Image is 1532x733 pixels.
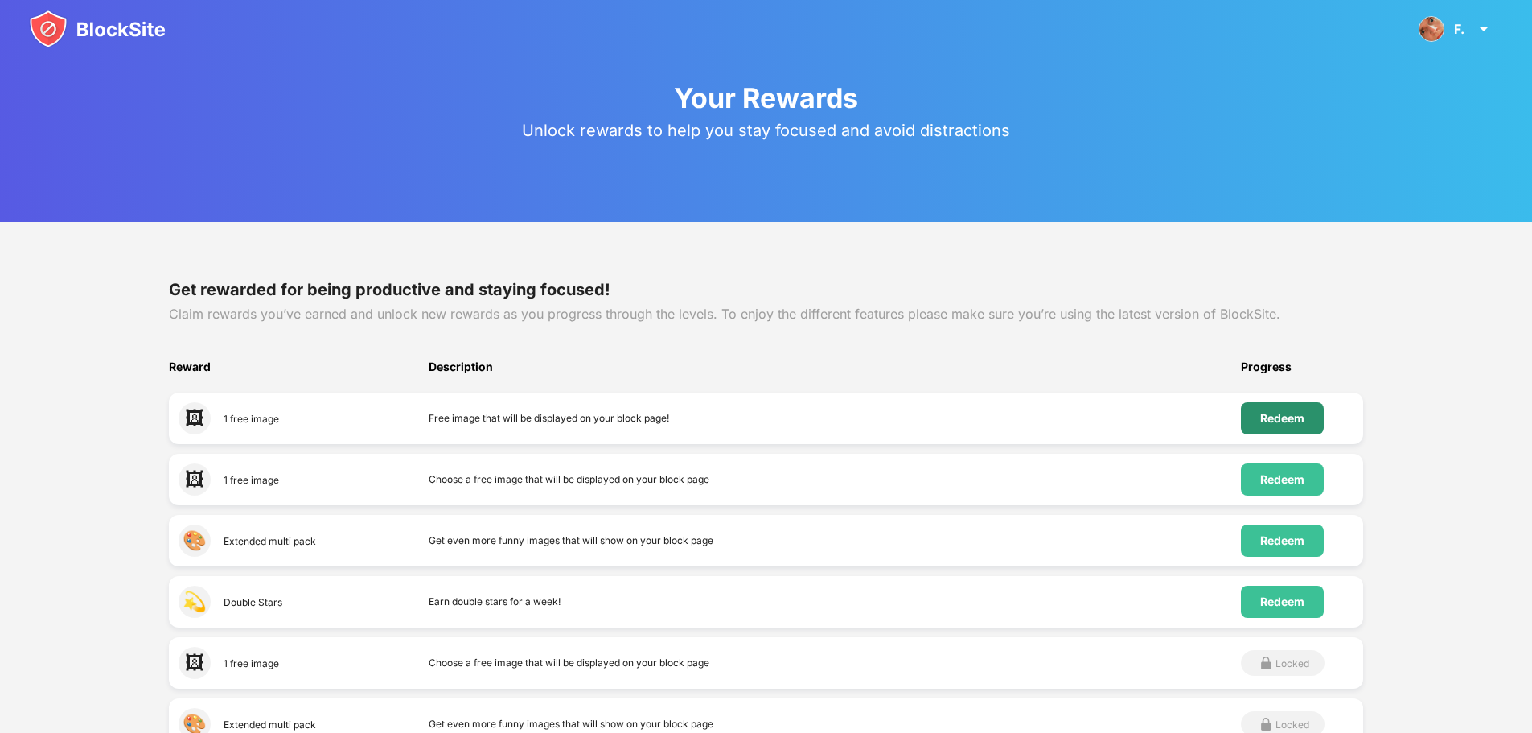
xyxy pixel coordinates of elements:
img: blocksite-icon.svg [29,10,166,48]
div: Get even more funny images that will show on your block page [429,525,1241,557]
div: Locked [1275,657,1309,669]
div: Free image that will be displayed on your block page! [429,402,1241,434]
div: Get rewarded for being productive and staying focused! [169,280,1364,299]
div: Redeem [1260,412,1304,425]
div: Description [429,360,1241,393]
div: Choose a free image that will be displayed on your block page [429,647,1241,679]
div: Extended multi pack [224,535,316,547]
div: Redeem [1260,473,1304,486]
div: Redeem [1260,534,1304,547]
div: 1 free image [224,413,279,425]
div: Redeem [1260,595,1304,608]
div: 1 free image [224,657,279,669]
div: Progress [1241,360,1363,393]
div: Reward [169,360,429,393]
div: Earn double stars for a week! [429,586,1241,618]
div: F. [1454,21,1464,37]
div: Double Stars [224,596,282,608]
div: 1 free image [224,474,279,486]
div: Locked [1275,719,1309,731]
div: 🖼 [179,402,211,434]
div: 🎨 [179,525,211,557]
div: 🖼 [179,647,211,679]
img: ACg8ocJsCVEMvR41I2Y70FWxQ3S8SEHpr0Tz61Wr-vVICMKc6mNlhZVV=s96-c [1419,16,1444,42]
div: 🖼 [179,463,211,496]
div: Claim rewards you’ve earned and unlock new rewards as you progress through the levels. To enjoy t... [169,306,1364,322]
div: Choose a free image that will be displayed on your block page [429,463,1241,496]
div: Extended multi pack [224,719,316,731]
img: grey-lock.svg [1256,653,1275,673]
div: 💫 [179,586,211,618]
